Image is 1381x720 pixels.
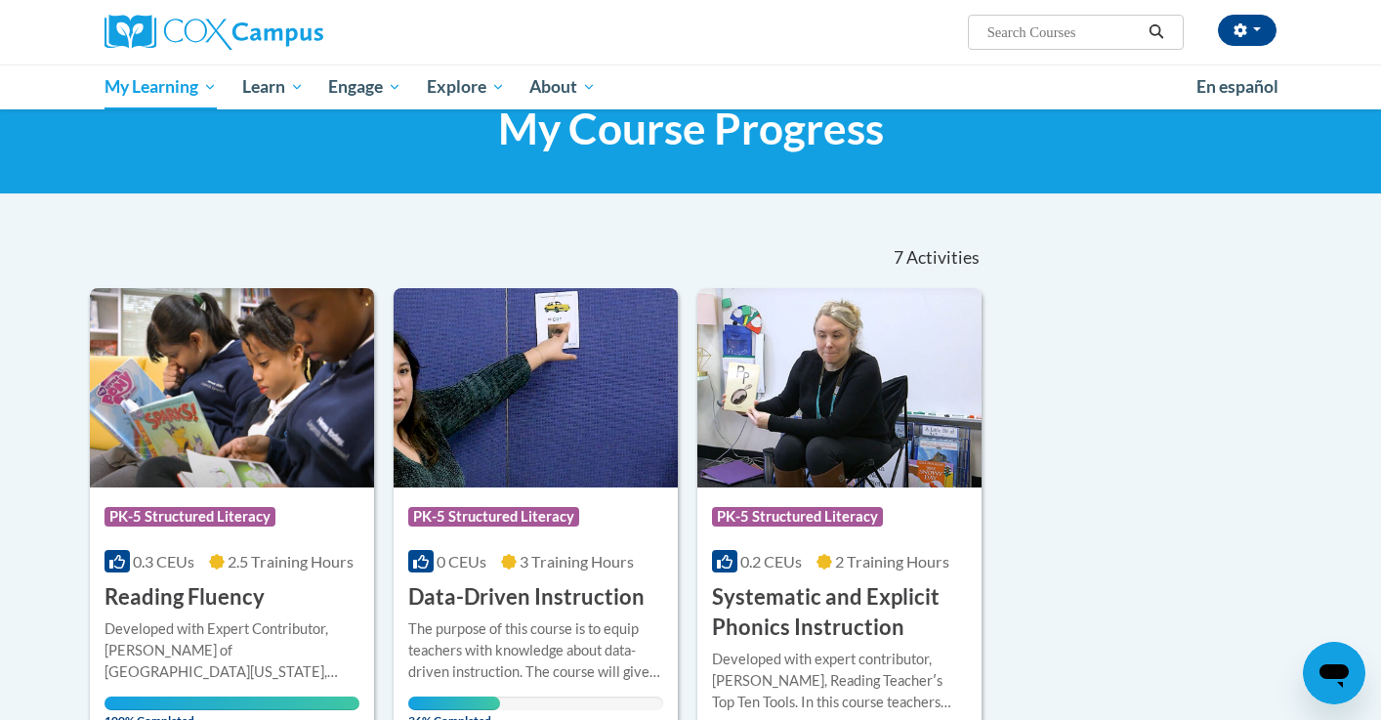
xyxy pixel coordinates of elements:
[315,64,414,109] a: Engage
[75,64,1306,109] div: Main menu
[1218,15,1276,46] button: Account Settings
[740,552,802,571] span: 0.2 CEUs
[242,75,304,99] span: Learn
[1303,642,1365,704] iframe: Button to launch messaging window
[105,582,265,613] h3: Reading Fluency
[697,288,982,487] img: Course Logo
[894,247,903,269] span: 7
[105,697,359,710] div: Your progress
[712,507,883,527] span: PK-5 Structured Literacy
[529,75,596,99] span: About
[1184,66,1291,107] a: En español
[437,552,486,571] span: 0 CEUs
[1142,21,1171,44] button: Search
[408,507,579,527] span: PK-5 Structured Literacy
[712,649,967,713] div: Developed with expert contributor, [PERSON_NAME], Reading Teacherʹs Top Ten Tools. In this course...
[328,75,401,99] span: Engage
[133,552,194,571] span: 0.3 CEUs
[105,75,217,99] span: My Learning
[518,64,609,109] a: About
[427,75,505,99] span: Explore
[105,15,476,50] a: Cox Campus
[414,64,518,109] a: Explore
[394,288,678,487] img: Course Logo
[105,15,323,50] img: Cox Campus
[90,288,374,487] img: Course Logo
[1196,76,1278,97] span: En español
[985,21,1142,44] input: Search Courses
[105,618,359,683] div: Developed with Expert Contributor, [PERSON_NAME] of [GEOGRAPHIC_DATA][US_STATE], [GEOGRAPHIC_DATA...
[835,552,949,571] span: 2 Training Hours
[498,103,884,154] span: My Course Progress
[92,64,230,109] a: My Learning
[105,507,275,527] span: PK-5 Structured Literacy
[712,582,967,643] h3: Systematic and Explicit Phonics Instruction
[408,582,645,613] h3: Data-Driven Instruction
[408,618,663,683] div: The purpose of this course is to equip teachers with knowledge about data-driven instruction. The...
[230,64,316,109] a: Learn
[520,552,634,571] span: 3 Training Hours
[408,697,500,710] div: Your progress
[228,552,354,571] span: 2.5 Training Hours
[906,247,980,269] span: Activities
